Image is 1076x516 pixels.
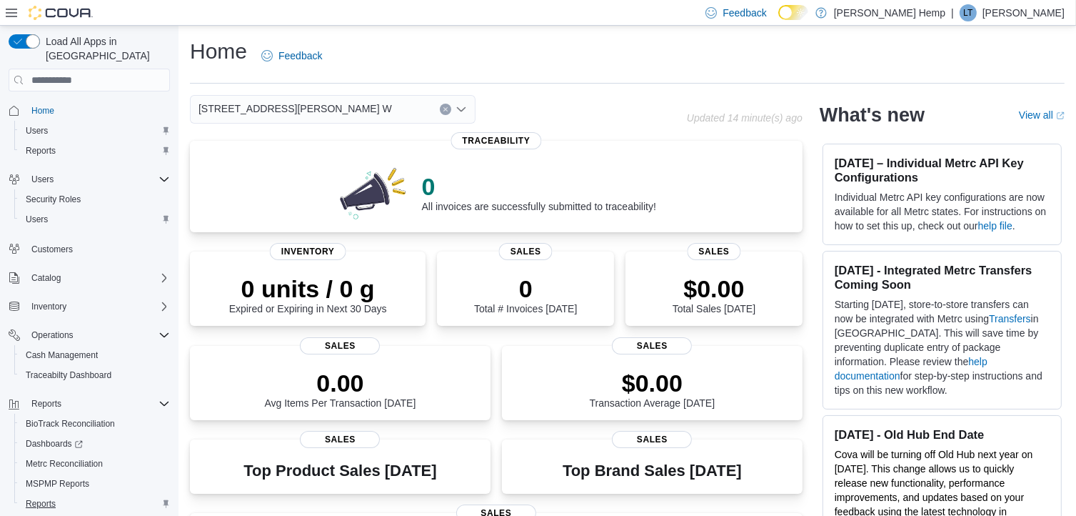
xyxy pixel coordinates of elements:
[456,104,467,115] button: Open list of options
[31,301,66,312] span: Inventory
[14,434,176,454] a: Dashboards
[26,327,170,344] span: Operations
[20,122,170,139] span: Users
[20,191,170,208] span: Security Roles
[26,239,170,257] span: Customers
[20,347,104,364] a: Cash Management
[229,274,387,303] p: 0 units / 0 g
[14,474,176,494] button: MSPMP Reports
[563,462,742,480] h3: Top Brand Sales [DATE]
[20,455,170,472] span: Metrc Reconciliation
[26,298,170,315] span: Inventory
[270,243,346,260] span: Inventory
[243,462,436,480] h3: Top Product Sales [DATE]
[26,438,83,450] span: Dashboards
[723,6,766,20] span: Feedback
[20,347,170,364] span: Cash Management
[612,337,692,354] span: Sales
[190,37,247,66] h1: Home
[963,4,972,21] span: LT
[440,104,451,115] button: Clear input
[3,238,176,259] button: Customers
[590,369,715,409] div: Transaction Average [DATE]
[14,189,176,209] button: Security Roles
[14,365,176,385] button: Traceabilty Dashboard
[256,41,328,70] a: Feedback
[26,241,79,258] a: Customers
[688,243,741,260] span: Sales
[26,101,170,119] span: Home
[590,369,715,397] p: $0.00
[3,169,176,189] button: Users
[778,5,808,20] input: Dark Mode
[951,4,954,21] p: |
[20,495,170,512] span: Reports
[20,367,170,384] span: Traceabilty Dashboard
[20,367,117,384] a: Traceabilty Dashboard
[422,172,656,201] p: 0
[26,214,48,225] span: Users
[20,191,86,208] a: Security Roles
[989,313,1031,324] a: Transfers
[40,34,170,63] span: Load All Apps in [GEOGRAPHIC_DATA]
[820,104,925,126] h2: What's new
[687,112,803,124] p: Updated 14 minute(s) ago
[451,132,541,149] span: Traceability
[26,102,60,119] a: Home
[20,455,109,472] a: Metrc Reconciliation
[20,415,170,432] span: BioTrack Reconciliation
[835,297,1050,397] p: Starting [DATE], store-to-store transfers can now be integrated with Metrc using in [GEOGRAPHIC_D...
[14,141,176,161] button: Reports
[26,145,56,157] span: Reports
[20,435,170,452] span: Dashboards
[20,415,121,432] a: BioTrack Reconciliation
[26,395,67,412] button: Reports
[26,369,111,381] span: Traceabilty Dashboard
[3,268,176,288] button: Catalog
[673,274,755,314] div: Total Sales [DATE]
[20,142,61,159] a: Reports
[26,171,170,188] span: Users
[1056,111,1065,120] svg: External link
[29,6,93,20] img: Cova
[960,4,977,21] div: Lucas Todd
[835,263,1050,292] h3: [DATE] - Integrated Metrc Transfers Coming Soon
[31,105,54,116] span: Home
[26,327,79,344] button: Operations
[26,349,98,361] span: Cash Management
[26,125,48,137] span: Users
[20,142,170,159] span: Reports
[14,345,176,365] button: Cash Management
[20,475,170,492] span: MSPMP Reports
[14,494,176,514] button: Reports
[31,272,61,284] span: Catalog
[278,49,322,63] span: Feedback
[300,431,380,448] span: Sales
[612,431,692,448] span: Sales
[31,398,61,410] span: Reports
[20,211,170,228] span: Users
[20,211,54,228] a: Users
[20,475,95,492] a: MSPMP Reports
[26,194,81,205] span: Security Roles
[31,244,73,255] span: Customers
[3,394,176,414] button: Reports
[3,297,176,317] button: Inventory
[26,171,59,188] button: Users
[26,395,170,412] span: Reports
[1019,109,1065,121] a: View allExternal link
[499,243,553,260] span: Sales
[978,220,1012,232] a: help file
[835,356,987,382] a: help documentation
[673,274,755,303] p: $0.00
[20,435,89,452] a: Dashboards
[26,478,89,490] span: MSPMP Reports
[198,100,392,117] span: [STREET_ADDRESS][PERSON_NAME] W
[474,274,577,303] p: 0
[835,156,1050,184] h3: [DATE] – Individual Metrc API Key Configurations
[14,454,176,474] button: Metrc Reconciliation
[3,325,176,345] button: Operations
[31,329,74,341] span: Operations
[835,190,1050,233] p: Individual Metrc API key configurations are now available for all Metrc states. For instructions ...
